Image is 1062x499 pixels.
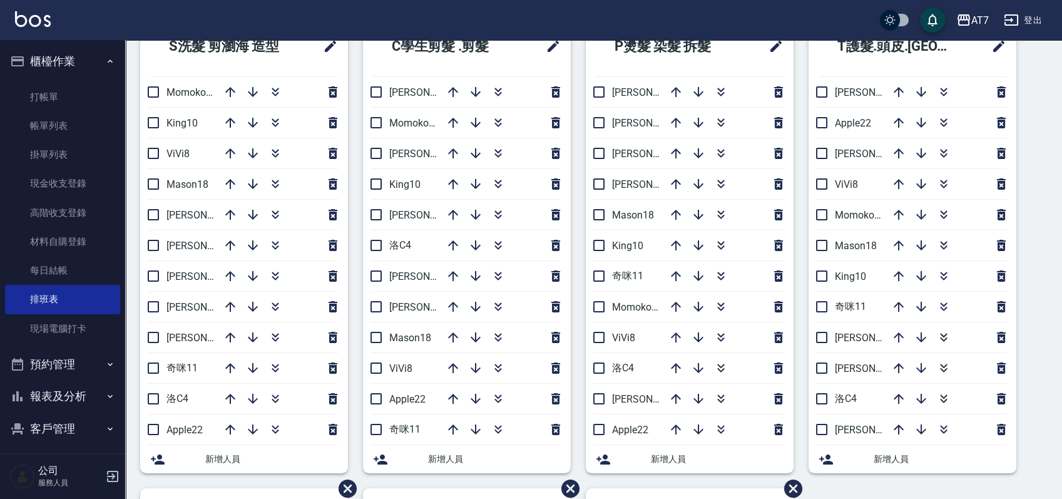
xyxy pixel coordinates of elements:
[5,140,120,169] a: 掛單列表
[363,445,571,473] div: 新增人員
[951,8,994,33] button: AT7
[835,332,916,344] span: [PERSON_NAME]6
[5,285,120,314] a: 排班表
[809,445,1016,473] div: 新增人員
[389,148,470,160] span: [PERSON_NAME]9
[612,301,663,313] span: Momoko12
[5,445,120,477] button: 員工及薪資
[389,239,411,251] span: 洛C4
[205,453,338,466] span: 新增人員
[5,198,120,227] a: 高階收支登錄
[999,9,1047,32] button: 登出
[984,31,1006,61] span: 修改班表的標題
[166,117,198,129] span: King10
[612,270,643,282] span: 奇咪11
[651,453,784,466] span: 新增人員
[140,445,348,473] div: 新增人員
[761,31,784,61] span: 修改班表的標題
[835,393,857,404] span: 洛C4
[389,301,470,313] span: [PERSON_NAME]7
[166,178,208,190] span: Mason18
[166,148,190,160] span: ViVi8
[835,301,866,312] span: 奇咪11
[5,380,120,413] button: 報表及分析
[971,13,989,28] div: AT7
[166,240,247,252] span: [PERSON_NAME]9
[166,86,217,98] span: Momoko12
[835,117,871,129] span: Apple22
[5,83,120,111] a: 打帳單
[874,453,1006,466] span: 新增人員
[612,178,693,190] span: [PERSON_NAME]7
[389,393,426,405] span: Apple22
[612,424,648,436] span: Apple22
[612,86,693,98] span: [PERSON_NAME]9
[5,256,120,285] a: 每日結帳
[5,348,120,381] button: 預約管理
[150,24,307,69] h2: S洗髮 剪瀏海 造型
[373,24,523,69] h2: C學生剪髮 .剪髮
[612,148,693,160] span: [PERSON_NAME]6
[389,209,470,221] span: [PERSON_NAME]2
[538,31,561,61] span: 修改班表的標題
[835,240,877,252] span: Mason18
[612,117,695,129] span: [PERSON_NAME] 5
[38,465,102,477] h5: 公司
[10,464,35,489] img: Person
[166,332,247,344] span: [PERSON_NAME]6
[920,8,945,33] button: save
[166,301,247,313] span: [PERSON_NAME]7
[835,86,916,98] span: [PERSON_NAME]2
[166,424,203,436] span: Apple22
[835,424,916,436] span: [PERSON_NAME]7
[5,169,120,198] a: 現金收支登錄
[612,362,634,374] span: 洛C4
[5,45,120,78] button: 櫃檯作業
[166,270,250,282] span: [PERSON_NAME] 5
[835,148,918,160] span: [PERSON_NAME] 5
[612,209,654,221] span: Mason18
[5,314,120,343] a: 現場電腦打卡
[5,413,120,445] button: 客戶管理
[389,178,421,190] span: King10
[166,362,198,374] span: 奇咪11
[315,31,338,61] span: 修改班表的標題
[166,393,188,404] span: 洛C4
[835,270,866,282] span: King10
[428,453,561,466] span: 新增人員
[389,270,470,282] span: [PERSON_NAME]6
[586,445,794,473] div: 新增人員
[389,117,440,129] span: Momoko12
[389,332,431,344] span: Mason18
[835,178,858,190] span: ViVi8
[389,363,412,374] span: ViVi8
[612,332,635,344] span: ViVi8
[835,363,916,374] span: [PERSON_NAME]9
[835,209,886,221] span: Momoko12
[38,477,102,488] p: 服務人員
[5,227,120,256] a: 材料自購登錄
[166,209,247,221] span: [PERSON_NAME]2
[819,24,975,69] h2: T護髮.頭皮.[GEOGRAPHIC_DATA]
[5,111,120,140] a: 帳單列表
[612,393,693,405] span: [PERSON_NAME]2
[596,24,745,69] h2: P燙髮 染髮 拆髮
[15,11,51,27] img: Logo
[612,240,643,252] span: King10
[389,86,472,98] span: [PERSON_NAME] 5
[389,423,421,435] span: 奇咪11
